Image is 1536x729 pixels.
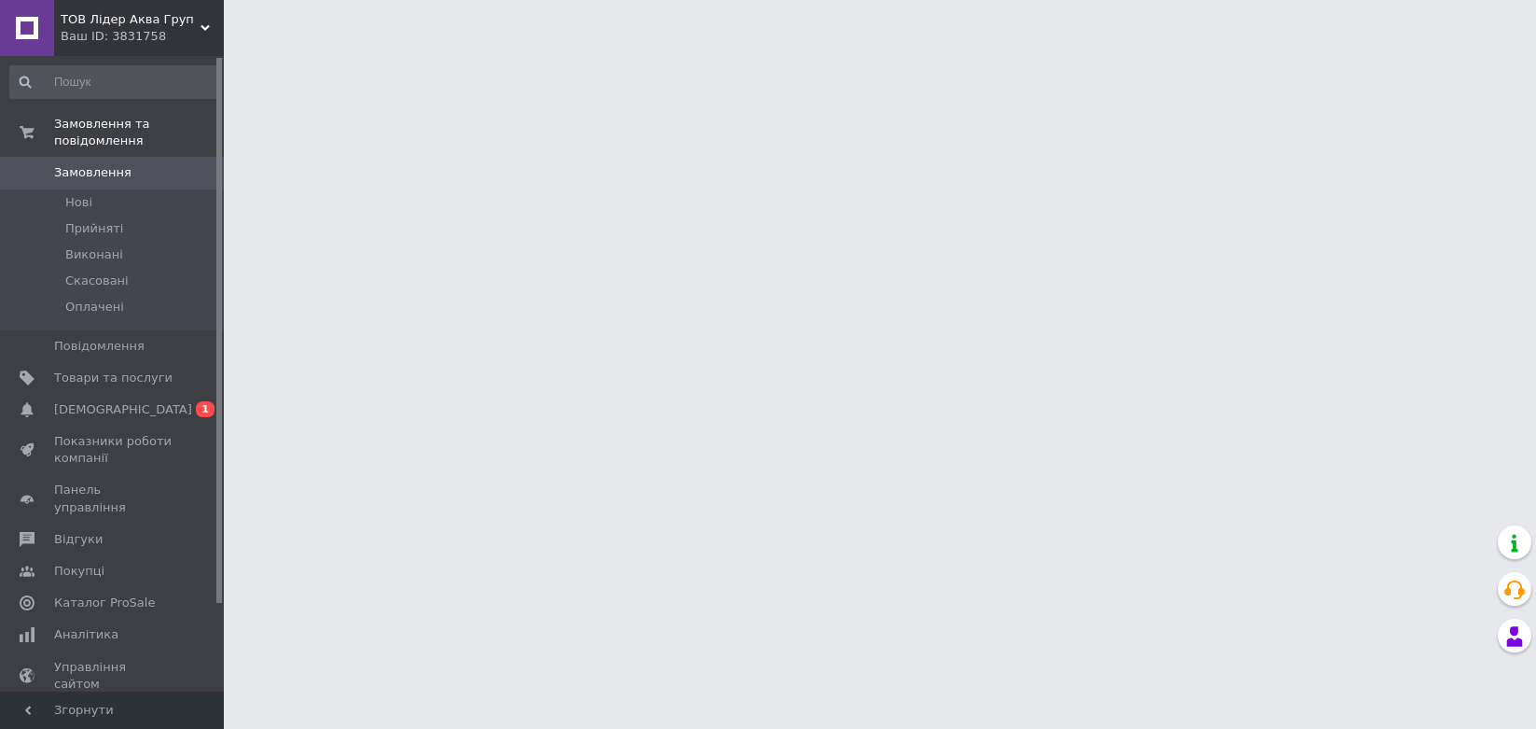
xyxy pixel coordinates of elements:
span: ТОВ Лідер Аква Груп [61,11,201,28]
span: [DEMOGRAPHIC_DATA] [54,401,192,418]
span: 1 [196,401,214,417]
span: Прийняті [65,220,123,237]
span: Панель управління [54,482,173,515]
span: Товари та послуги [54,370,173,386]
span: Виконані [65,246,123,263]
span: Показники роботи компанії [54,433,173,467]
span: Управління сайтом [54,659,173,693]
span: Повідомлення [54,338,145,355]
span: Нові [65,194,92,211]
span: Покупці [54,563,104,580]
span: Аналітика [54,626,118,643]
input: Пошук [9,65,219,99]
span: Оплачені [65,299,124,315]
span: Каталог ProSale [54,595,155,611]
span: Скасовані [65,273,129,289]
span: Відгуки [54,531,103,548]
span: Замовлення та повідомлення [54,116,224,149]
span: Замовлення [54,164,131,181]
div: Ваш ID: 3831758 [61,28,224,45]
